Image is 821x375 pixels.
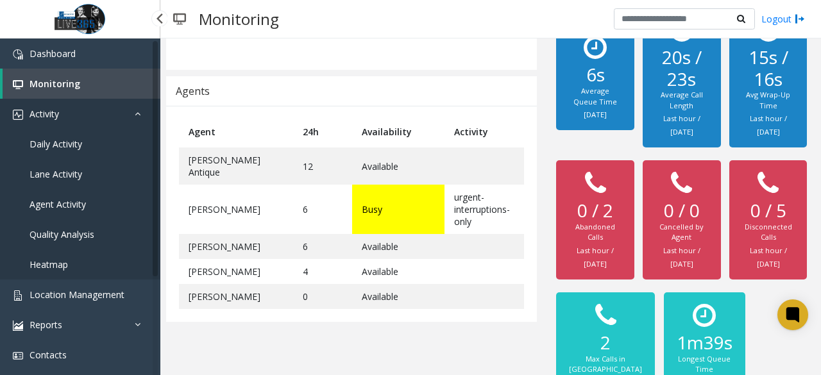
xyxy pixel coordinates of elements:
h2: 0 / 5 [742,200,794,222]
td: Available [352,147,444,185]
td: [PERSON_NAME] Antique [179,147,293,185]
span: Activity [30,108,59,120]
img: 'icon' [13,351,23,361]
small: Last hour / [DATE] [663,246,700,269]
div: Disconnected Calls [742,222,794,243]
a: Logout [761,12,805,26]
span: Quality Analysis [30,228,94,240]
div: Average Queue Time [569,86,621,107]
td: 6 [293,234,351,259]
td: 6 [293,185,351,234]
span: Location Management [30,288,124,301]
h2: 0 / 0 [656,200,707,222]
span: Contacts [30,349,67,361]
div: Abandoned Calls [569,222,621,243]
h2: 15s / 16s [742,47,794,90]
td: [PERSON_NAME] [179,234,293,259]
th: 24h [293,116,351,147]
td: [PERSON_NAME] [179,259,293,284]
span: Heatmap [30,258,68,271]
td: [PERSON_NAME] [179,284,293,309]
img: 'icon' [13,49,23,60]
td: 0 [293,284,351,309]
h2: 6s [569,64,621,86]
td: Available [352,259,444,284]
small: Last hour / [DATE] [750,113,787,137]
td: 4 [293,259,351,284]
div: Agents [176,83,210,99]
h2: 1m39s [677,332,732,354]
small: Last hour / [DATE] [663,113,700,137]
h2: 20s / 23s [656,47,707,90]
small: [DATE] [584,110,607,119]
div: Average Call Length [656,90,707,111]
td: Busy [352,185,444,234]
span: Monitoring [30,78,80,90]
td: urgent-interruptions-only [444,185,524,234]
td: Available [352,284,444,309]
td: 12 [293,147,351,185]
span: Reports [30,319,62,331]
img: pageIcon [173,3,186,35]
img: 'icon' [13,79,23,90]
img: 'icon' [13,110,23,120]
img: 'icon' [13,290,23,301]
td: Available [352,234,444,259]
span: Dashboard [30,47,76,60]
th: Agent [179,116,293,147]
th: Availability [352,116,444,147]
span: Agent Activity [30,198,86,210]
a: Monitoring [3,69,160,99]
h3: Monitoring [192,3,285,35]
div: Cancelled by Agent [656,222,707,243]
td: [PERSON_NAME] [179,185,293,234]
small: Last hour / [DATE] [577,246,614,269]
img: logout [795,12,805,26]
div: Longest Queue Time [677,354,732,375]
small: Last hour / [DATE] [750,246,787,269]
div: Max Calls in [GEOGRAPHIC_DATA] [569,354,642,375]
h2: 2 [569,332,642,354]
span: Lane Activity [30,168,82,180]
div: Avg Wrap-Up Time [742,90,794,111]
img: 'icon' [13,321,23,331]
h2: 0 / 2 [569,200,621,222]
th: Activity [444,116,524,147]
span: Daily Activity [30,138,82,150]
